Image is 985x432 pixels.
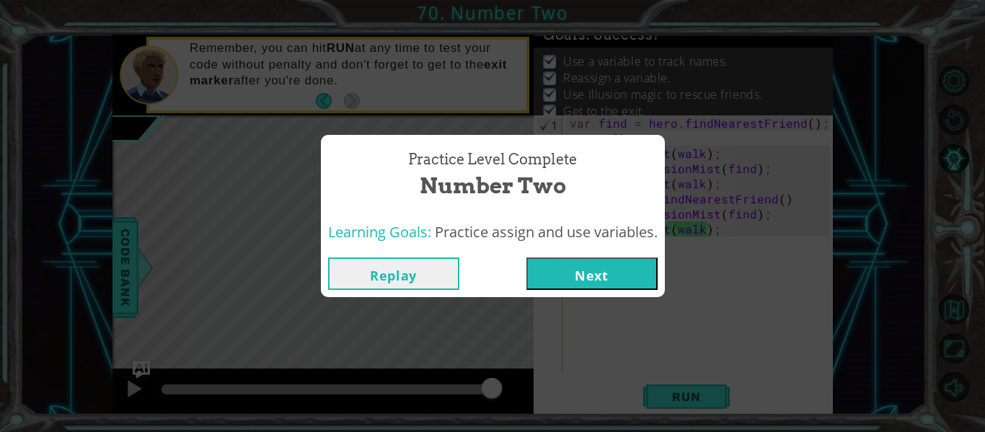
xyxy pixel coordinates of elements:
span: Learning Goals: [328,222,431,242]
button: Replay [328,257,459,290]
button: Next [526,257,658,290]
span: Number Two [420,170,566,201]
span: Practice assign and use variables. [435,222,658,242]
span: Practice Level Complete [408,149,577,170]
